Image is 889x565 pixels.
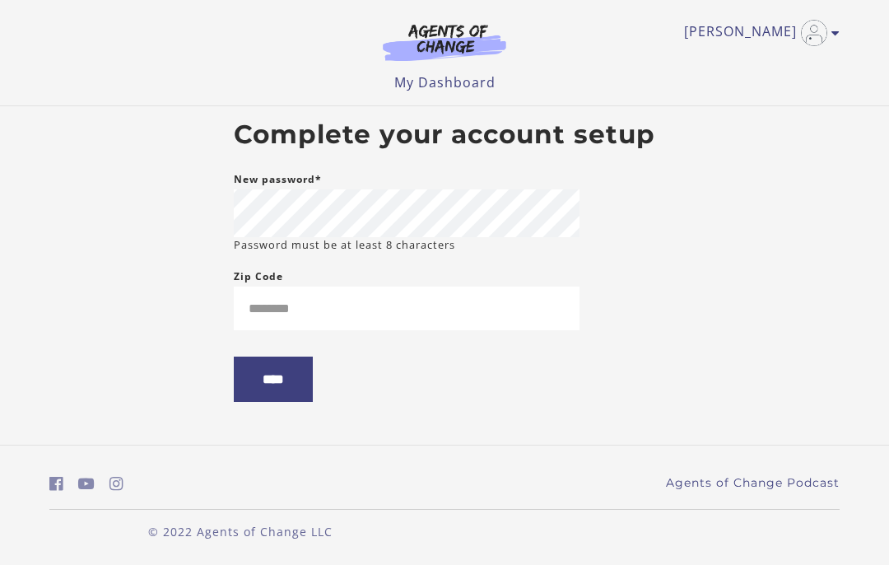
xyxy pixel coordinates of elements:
[234,170,322,189] label: New password*
[365,23,524,61] img: Agents of Change Logo
[394,73,496,91] a: My Dashboard
[666,474,840,492] a: Agents of Change Podcast
[49,523,431,540] p: © 2022 Agents of Change LLC
[234,237,455,253] small: Password must be at least 8 characters
[78,472,95,496] a: https://www.youtube.com/c/AgentsofChangeTestPrepbyMeaganMitchell (Open in a new window)
[49,472,63,496] a: https://www.facebook.com/groups/aswbtestprep (Open in a new window)
[109,472,123,496] a: https://www.instagram.com/agentsofchangeprep/ (Open in a new window)
[684,20,831,46] a: Toggle menu
[109,476,123,492] i: https://www.instagram.com/agentsofchangeprep/ (Open in a new window)
[234,119,655,151] h2: Complete your account setup
[234,267,283,287] label: Zip Code
[78,476,95,492] i: https://www.youtube.com/c/AgentsofChangeTestPrepbyMeaganMitchell (Open in a new window)
[49,476,63,492] i: https://www.facebook.com/groups/aswbtestprep (Open in a new window)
